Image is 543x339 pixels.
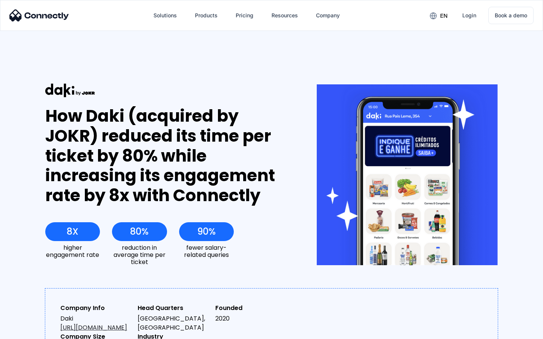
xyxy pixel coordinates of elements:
div: Founded [215,304,287,313]
div: 90% [197,226,216,237]
div: Resources [271,10,298,21]
div: Company [316,10,340,21]
ul: Language list [15,326,45,336]
img: Connectly Logo [9,9,69,21]
div: How Daki (acquired by JOKR) reduced its time per ticket by 80% while increasing its engagement ra... [45,106,289,206]
div: Login [462,10,476,21]
a: [URL][DOMAIN_NAME] [60,323,127,332]
div: Head Quarters [138,304,209,313]
aside: Language selected: English [8,326,45,336]
div: 2020 [215,314,287,323]
div: 80% [130,226,149,237]
div: reduction in average time per ticket [112,244,167,266]
a: Book a demo [488,7,534,24]
a: Pricing [230,6,259,24]
div: Daki [60,314,132,332]
div: Products [195,10,218,21]
div: Solutions [153,10,177,21]
div: Pricing [236,10,253,21]
div: en [440,11,448,21]
a: Login [456,6,482,24]
div: fewer salary-related queries [179,244,234,258]
div: Company Info [60,304,132,313]
div: higher engagement rate [45,244,100,258]
div: [GEOGRAPHIC_DATA], [GEOGRAPHIC_DATA] [138,314,209,332]
div: 8X [67,226,78,237]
